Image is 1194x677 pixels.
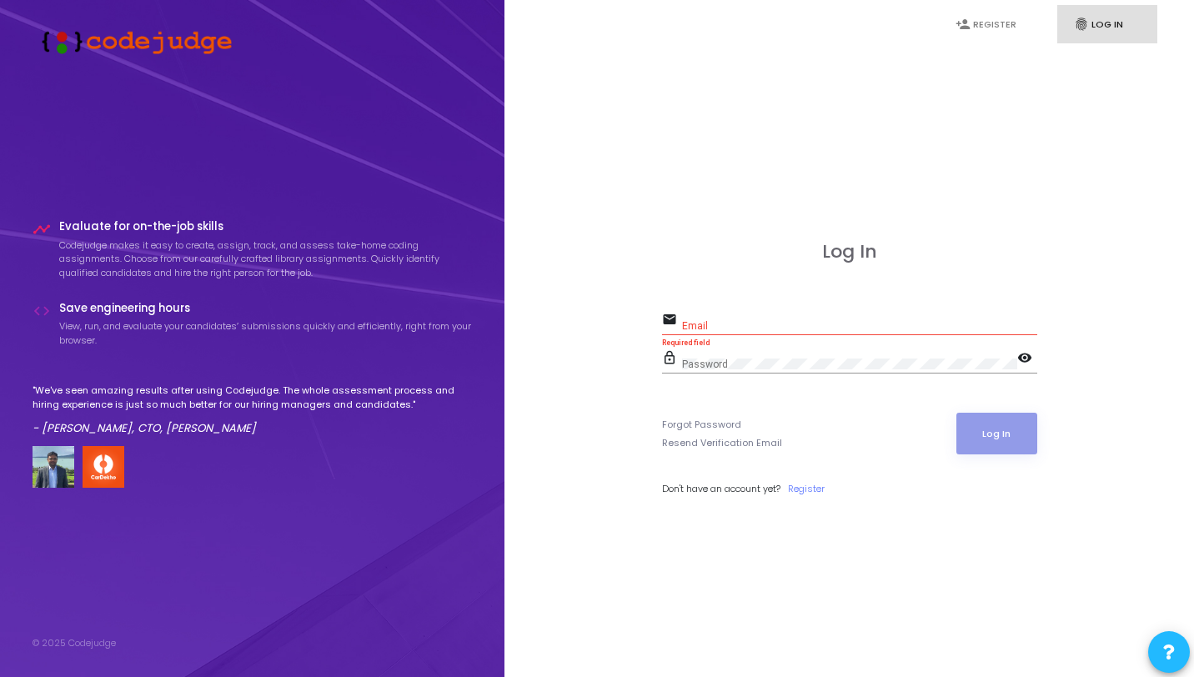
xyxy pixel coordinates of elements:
[662,436,782,450] a: Resend Verification Email
[956,413,1037,454] button: Log In
[788,482,825,496] a: Register
[33,420,256,436] em: - [PERSON_NAME], CTO, [PERSON_NAME]
[33,302,51,320] i: code
[1074,17,1089,32] i: fingerprint
[662,349,682,369] mat-icon: lock_outline
[59,238,473,280] p: Codejudge makes it easy to create, assign, track, and assess take-home coding assignments. Choose...
[1057,5,1157,44] a: fingerprintLog In
[33,636,116,650] div: © 2025 Codejudge
[59,220,473,233] h4: Evaluate for on-the-job skills
[662,241,1037,263] h3: Log In
[939,5,1039,44] a: person_addRegister
[662,482,780,495] span: Don't have an account yet?
[33,446,74,488] img: user image
[682,320,1037,332] input: Email
[83,446,124,488] img: company-logo
[59,319,473,347] p: View, run, and evaluate your candidates’ submissions quickly and efficiently, right from your bro...
[662,311,682,331] mat-icon: email
[33,220,51,238] i: timeline
[1017,349,1037,369] mat-icon: visibility
[59,302,473,315] h4: Save engineering hours
[662,338,710,347] strong: Required field
[33,384,473,411] p: "We've seen amazing results after using Codejudge. The whole assessment process and hiring experi...
[662,418,741,432] a: Forgot Password
[956,17,971,32] i: person_add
